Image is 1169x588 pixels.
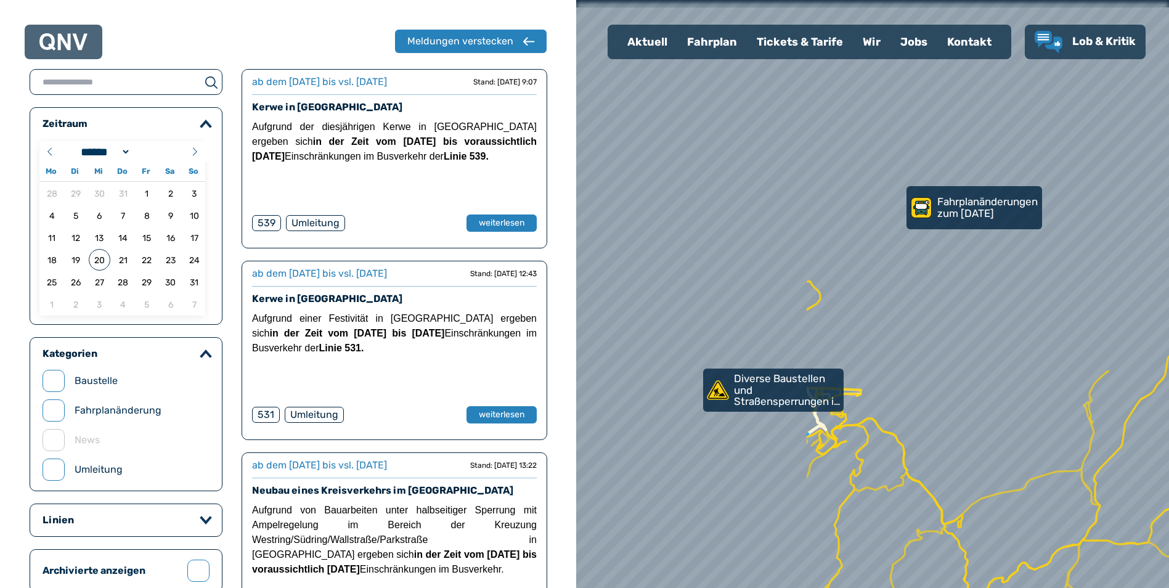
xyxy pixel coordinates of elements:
div: Diverse Baustellen und Straßensperrungen in [GEOGRAPHIC_DATA] [703,369,839,412]
div: ab dem [DATE] bis vsl. [DATE] [252,458,387,473]
label: Fahrplanänderung [75,403,161,418]
input: Year [131,145,175,158]
span: 30.08.2025 [160,271,181,293]
img: QNV Logo [39,33,88,51]
span: 04.09.2025 [112,293,134,315]
span: 16.08.2025 [160,227,181,248]
div: Umleitung [286,215,345,231]
label: Archivierte anzeigen [43,563,177,578]
a: Fahrplanänderungen zum [DATE] [906,186,1042,229]
button: weiterlesen [466,406,537,423]
strong: [DATE] bis [DATE] [354,328,444,338]
a: Diverse Baustellen und Straßensperrungen in [GEOGRAPHIC_DATA] [703,369,844,412]
span: Lob & Kritik [1072,35,1136,48]
div: 531 [252,407,280,423]
span: Sa [158,168,181,176]
div: Umleitung [285,407,344,423]
span: 11.08.2025 [41,227,63,248]
span: 06.09.2025 [160,293,181,315]
span: 19.08.2025 [65,249,86,271]
span: 28.08.2025 [112,271,134,293]
span: 27.08.2025 [89,271,110,293]
span: 07.09.2025 [184,293,205,315]
a: Lob & Kritik [1035,31,1136,53]
span: 29.07.2025 [65,182,86,204]
span: 12.08.2025 [65,227,86,248]
span: 24.08.2025 [184,249,205,271]
span: 17.08.2025 [184,227,205,248]
strong: in der Zeit vom [DATE] bis voraussichtlich [DATE] [252,136,537,161]
span: 23.08.2025 [160,249,181,271]
p: Diverse Baustellen und Straßensperrungen in [GEOGRAPHIC_DATA] [734,373,841,407]
span: 02.08.2025 [160,182,181,204]
span: 08.08.2025 [136,205,158,226]
span: 22.08.2025 [136,249,158,271]
span: 06.08.2025 [89,205,110,226]
span: 25.08.2025 [41,271,63,293]
button: suchen [200,75,222,89]
p: Fahrplanänderungen zum [DATE] [937,196,1040,219]
div: Fahrplan [677,26,747,58]
span: 04.08.2025 [41,205,63,226]
a: Kontakt [937,26,1001,58]
span: So [182,168,205,176]
span: 20.08.2025 [89,249,110,271]
span: 13.08.2025 [89,227,110,248]
span: 29.08.2025 [136,271,158,293]
span: 01.09.2025 [41,293,63,315]
a: Wir [853,26,890,58]
a: Neubau eines Kreisverkehrs im [GEOGRAPHIC_DATA] [252,484,513,496]
span: 31.07.2025 [112,182,134,204]
label: Umleitung [75,462,123,477]
a: QNV Logo [39,30,88,54]
strong: Linie 539. [444,151,489,161]
div: ab dem [DATE] bis vsl. [DATE] [252,75,387,89]
span: 03.08.2025 [184,182,205,204]
button: weiterlesen [466,214,537,232]
span: 26.08.2025 [65,271,86,293]
legend: Kategorien [43,348,97,360]
div: Stand: [DATE] 9:07 [473,77,537,87]
div: Meldungen verstecken [407,34,513,49]
div: 539 [252,215,281,231]
span: 03.09.2025 [89,293,110,315]
span: 05.09.2025 [136,293,158,315]
div: Stand: [DATE] 13:22 [470,460,537,470]
div: Stand: [DATE] 12:43 [470,269,537,279]
span: 01.08.2025 [136,182,158,204]
span: 31.08.2025 [184,271,205,293]
label: News [75,433,100,447]
span: Aufgrund der diesjährigen Kerwe in [GEOGRAPHIC_DATA] ergeben sich Einschränkungen im Busverkehr der [252,121,537,161]
a: Jobs [890,26,937,58]
span: Di [63,168,86,176]
span: Mo [39,168,63,176]
div: ab dem [DATE] bis vsl. [DATE] [252,266,387,281]
span: 30.07.2025 [89,182,110,204]
span: 09.08.2025 [160,205,181,226]
span: 14.08.2025 [112,227,134,248]
a: Kerwe in [GEOGRAPHIC_DATA] [252,293,402,304]
a: Aktuell [617,26,677,58]
span: 05.08.2025 [65,205,86,226]
span: 07.08.2025 [112,205,134,226]
legend: Zeitraum [43,118,88,130]
a: Kerwe in [GEOGRAPHIC_DATA] [252,101,402,113]
a: Tickets & Tarife [747,26,853,58]
span: Fr [134,168,158,176]
strong: in der Zeit vom [269,328,348,338]
button: Meldungen verstecken [395,30,547,53]
span: 15.08.2025 [136,227,158,248]
span: Aufgrund einer Festivität in [GEOGRAPHIC_DATA] ergeben sich Einschränkungen im Busverkehr der [252,313,537,353]
span: Aufgrund von Bauarbeiten unter halbseitiger Sperrung mit Ampelregelung im Bereich der Kreuzung We... [252,505,537,574]
span: 10.08.2025 [184,205,205,226]
span: 21.08.2025 [112,249,134,271]
label: Baustelle [75,374,118,388]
